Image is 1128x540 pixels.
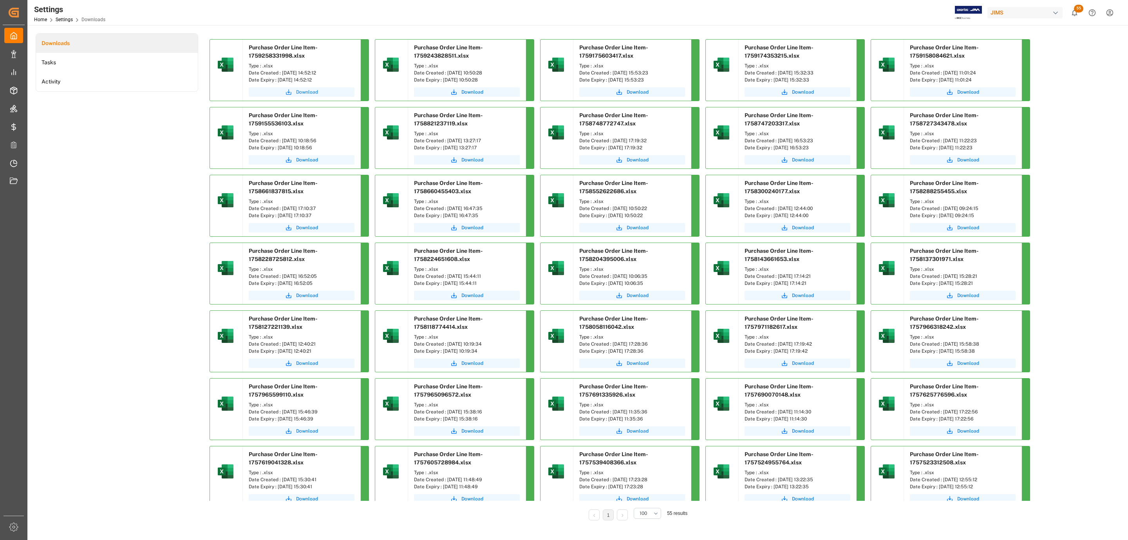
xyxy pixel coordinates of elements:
[547,55,566,74] img: microsoft-excel-2019--v1.png
[381,462,400,481] img: microsoft-excel-2019--v1.png
[249,62,354,69] div: Type : .xlsx
[414,476,520,483] div: Date Created : [DATE] 11:48:49
[792,360,814,367] span: Download
[745,266,850,273] div: Type : .xlsx
[414,280,520,287] div: Date Expiry : [DATE] 15:44:11
[414,415,520,422] div: Date Expiry : [DATE] 15:38:16
[547,326,566,345] img: microsoft-excel-2019--v1.png
[745,383,813,398] span: Purchase Order Line Item-1757690070148.xlsx
[249,223,354,232] button: Download
[249,155,354,165] button: Download
[249,112,318,127] span: Purchase Order Line Item-1759155536103.xlsx
[579,359,685,368] button: Download
[249,87,354,97] a: Download
[249,426,354,436] a: Download
[1074,5,1083,13] span: 55
[627,495,649,502] span: Download
[579,198,685,205] div: Type : .xlsx
[579,483,685,490] div: Date Expiry : [DATE] 17:23:28
[910,359,1016,368] a: Download
[877,123,896,142] img: microsoft-excel-2019--v1.png
[249,266,354,273] div: Type : .xlsx
[579,137,685,144] div: Date Created : [DATE] 17:19:32
[792,224,814,231] span: Download
[249,130,354,137] div: Type : .xlsx
[414,44,483,59] span: Purchase Order Line Item-1759243828511.xlsx
[910,248,979,262] span: Purchase Order Line Item-1758137301971.xlsx
[461,224,483,231] span: Download
[910,44,979,59] span: Purchase Order Line Item-1759158084621.xlsx
[579,348,685,355] div: Date Expiry : [DATE] 17:28:36
[381,123,400,142] img: microsoft-excel-2019--v1.png
[910,333,1016,341] div: Type : .xlsx
[987,5,1066,20] button: JIMS
[910,348,1016,355] div: Date Expiry : [DATE] 15:58:38
[792,428,814,435] span: Download
[745,155,850,165] button: Download
[745,223,850,232] button: Download
[745,426,850,436] button: Download
[712,55,731,74] img: microsoft-excel-2019--v1.png
[414,291,520,300] a: Download
[712,394,731,413] img: microsoft-excel-2019--v1.png
[414,180,483,194] span: Purchase Order Line Item-1758660455403.xlsx
[745,483,850,490] div: Date Expiry : [DATE] 13:22:35
[955,6,982,20] img: Exertis%20JAM%20-%20Email%20Logo.jpg_1722504956.jpg
[461,495,483,502] span: Download
[745,87,850,97] a: Download
[957,360,979,367] span: Download
[579,291,685,300] a: Download
[910,315,979,330] span: Purchase Order Line Item-1757966318242.xlsx
[414,383,483,398] span: Purchase Order Line Item-1757965096572.xlsx
[957,224,979,231] span: Download
[296,360,318,367] span: Download
[745,408,850,415] div: Date Created : [DATE] 11:14:30
[745,280,850,287] div: Date Expiry : [DATE] 17:14:21
[461,156,483,163] span: Download
[414,359,520,368] a: Download
[745,248,813,262] span: Purchase Order Line Item-1758143661653.xlsx
[712,326,731,345] img: microsoft-excel-2019--v1.png
[579,76,685,83] div: Date Expiry : [DATE] 15:53:23
[414,198,520,205] div: Type : .xlsx
[910,469,1016,476] div: Type : .xlsx
[296,89,318,96] span: Download
[579,494,685,504] a: Download
[414,451,483,466] span: Purchase Order Line Item-1757605728984.xlsx
[910,266,1016,273] div: Type : .xlsx
[249,180,318,194] span: Purchase Order Line Item-1758661837815.xlsx
[579,112,648,127] span: Purchase Order Line Item-1758748772747.xlsx
[877,259,896,277] img: microsoft-excel-2019--v1.png
[745,212,850,219] div: Date Expiry : [DATE] 12:44:00
[745,130,850,137] div: Type : .xlsx
[579,87,685,97] button: Download
[745,144,850,151] div: Date Expiry : [DATE] 16:53:23
[1083,4,1101,22] button: Help Center
[414,494,520,504] a: Download
[910,291,1016,300] a: Download
[579,333,685,341] div: Type : .xlsx
[745,205,850,212] div: Date Created : [DATE] 12:44:00
[547,394,566,413] img: microsoft-excel-2019--v1.png
[579,130,685,137] div: Type : .xlsx
[745,291,850,300] button: Download
[414,69,520,76] div: Date Created : [DATE] 10:50:28
[56,17,73,22] a: Settings
[712,259,731,277] img: microsoft-excel-2019--v1.png
[249,291,354,300] button: Download
[745,494,850,504] button: Download
[910,401,1016,408] div: Type : .xlsx
[792,156,814,163] span: Download
[627,89,649,96] span: Download
[792,495,814,502] span: Download
[249,383,318,398] span: Purchase Order Line Item-1757965599110.xlsx
[579,408,685,415] div: Date Created : [DATE] 11:35:36
[589,509,600,520] li: Previous Page
[461,360,483,367] span: Download
[910,476,1016,483] div: Date Created : [DATE] 12:55:12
